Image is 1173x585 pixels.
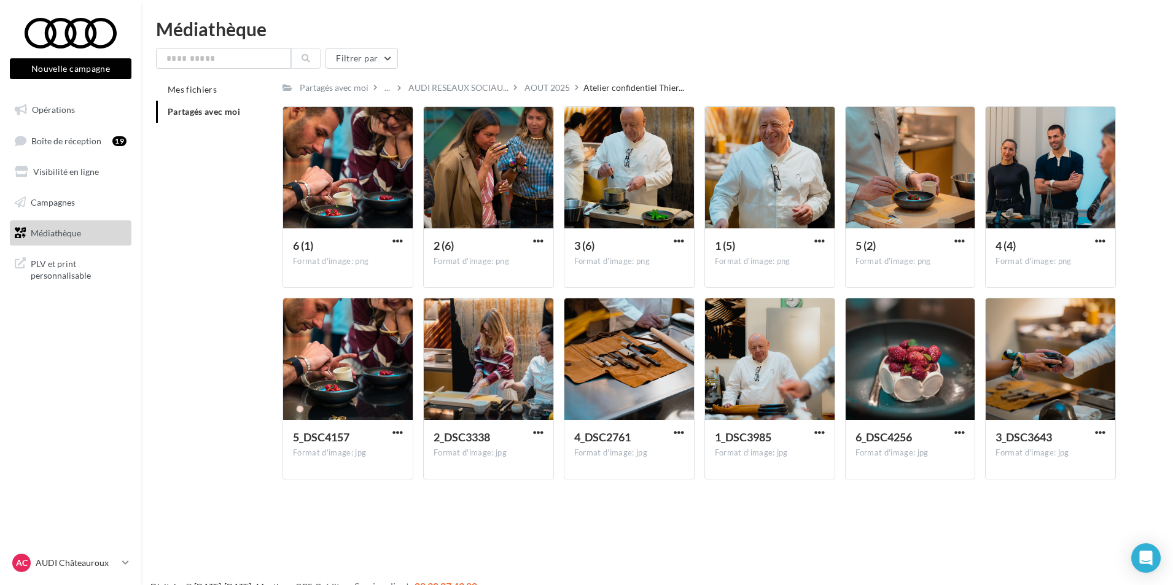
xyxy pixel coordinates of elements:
div: Format d'image: png [855,256,965,267]
span: 6 (1) [293,239,313,252]
div: Format d'image: png [293,256,403,267]
div: Format d'image: jpg [574,447,684,459]
div: 19 [112,136,127,146]
div: Format d'image: jpg [996,447,1105,459]
span: Médiathèque [31,227,81,238]
button: Filtrer par [325,48,398,69]
div: Format d'image: jpg [715,447,825,459]
div: AOUT 2025 [524,82,570,94]
span: 3_DSC3643 [996,430,1052,444]
span: Campagnes [31,197,75,207]
span: 2 (6) [434,239,454,252]
span: 5_DSC4157 [293,430,349,444]
span: 3 (6) [574,239,594,252]
button: Nouvelle campagne [10,58,131,79]
span: AC [16,557,28,569]
span: 4_DSC2761 [574,430,631,444]
span: 6_DSC4256 [855,430,912,444]
div: Partagés avec moi [300,82,368,94]
a: Campagnes [7,190,134,215]
div: Format d'image: jpg [293,447,403,459]
div: Open Intercom Messenger [1131,543,1161,573]
a: AC AUDI Châteauroux [10,551,131,575]
span: Visibilité en ligne [33,166,99,177]
a: Opérations [7,97,134,123]
div: Format d'image: jpg [434,447,544,459]
div: ... [382,79,392,96]
a: Visibilité en ligne [7,159,134,185]
span: PLV et print personnalisable [31,255,127,282]
div: Format d'image: png [715,256,825,267]
a: Médiathèque [7,220,134,246]
span: Boîte de réception [31,135,101,145]
div: Format d'image: png [574,256,684,267]
div: Format d'image: jpg [855,447,965,459]
a: PLV et print personnalisable [7,250,134,287]
span: Mes fichiers [168,84,217,95]
span: Partagés avec moi [168,106,240,117]
span: 2_DSC3338 [434,430,490,444]
a: Boîte de réception19 [7,128,134,154]
span: 1_DSC3985 [715,430,771,444]
span: AUDI RESEAUX SOCIAU... [408,82,509,94]
span: 5 (2) [855,239,876,252]
span: Opérations [32,104,75,115]
p: AUDI Châteauroux [36,557,117,569]
span: Atelier confidentiel Thier... [583,82,684,94]
span: 1 (5) [715,239,735,252]
span: 4 (4) [996,239,1016,252]
div: Format d'image: png [996,256,1105,267]
div: Médiathèque [156,20,1158,38]
div: Format d'image: png [434,256,544,267]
